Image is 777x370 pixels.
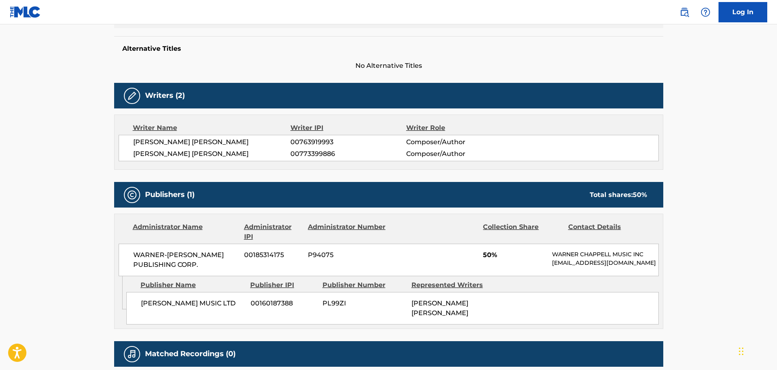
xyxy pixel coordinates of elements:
[10,6,41,18] img: MLC Logo
[739,339,744,364] div: Drag
[552,250,658,259] p: WARNER CHAPPELL MUSIC INC
[114,61,663,71] span: No Alternative Titles
[411,280,494,290] div: Represented Writers
[308,222,387,242] div: Administrator Number
[290,123,406,133] div: Writer IPI
[633,191,647,199] span: 50 %
[145,91,185,100] h5: Writers (2)
[133,123,291,133] div: Writer Name
[251,299,316,308] span: 00160187388
[133,250,238,270] span: WARNER-[PERSON_NAME] PUBLISHING CORP.
[127,190,137,200] img: Publishers
[590,190,647,200] div: Total shares:
[483,250,546,260] span: 50%
[406,149,511,159] span: Composer/Author
[676,4,693,20] a: Public Search
[290,137,406,147] span: 00763919993
[719,2,767,22] a: Log In
[141,299,245,308] span: [PERSON_NAME] MUSIC LTD
[290,149,406,159] span: 00773399886
[122,45,655,53] h5: Alternative Titles
[244,222,302,242] div: Administrator IPI
[411,299,468,317] span: [PERSON_NAME] [PERSON_NAME]
[406,137,511,147] span: Composer/Author
[406,123,511,133] div: Writer Role
[133,137,291,147] span: [PERSON_NAME] [PERSON_NAME]
[322,299,405,308] span: PL99ZI
[250,280,316,290] div: Publisher IPI
[127,91,137,101] img: Writers
[127,349,137,359] img: Matched Recordings
[322,280,405,290] div: Publisher Number
[701,7,710,17] img: help
[133,222,238,242] div: Administrator Name
[483,222,562,242] div: Collection Share
[145,349,236,359] h5: Matched Recordings (0)
[244,250,302,260] span: 00185314175
[308,250,387,260] span: P94075
[552,259,658,267] p: [EMAIL_ADDRESS][DOMAIN_NAME]
[133,149,291,159] span: [PERSON_NAME] [PERSON_NAME]
[736,331,777,370] iframe: Chat Widget
[568,222,647,242] div: Contact Details
[697,4,714,20] div: Help
[680,7,689,17] img: search
[141,280,244,290] div: Publisher Name
[145,190,195,199] h5: Publishers (1)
